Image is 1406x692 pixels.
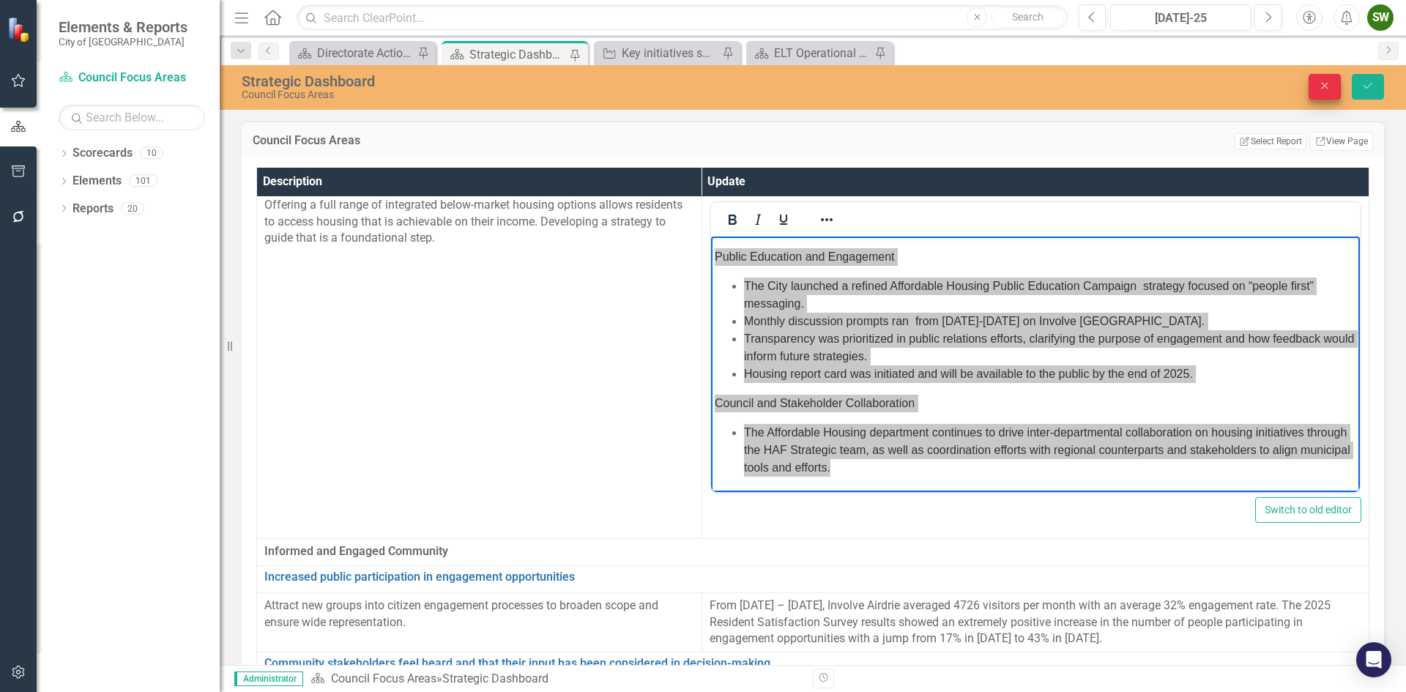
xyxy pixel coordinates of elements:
small: City of [GEOGRAPHIC_DATA] [59,36,187,48]
div: ELT Operational Plan [774,44,871,62]
div: » [310,671,802,688]
div: 101 [129,175,157,187]
button: Reveal or hide additional toolbar items [814,209,839,230]
div: Strategic Dashboard [442,671,548,685]
span: Elements & Reports [59,18,187,36]
a: Directorate Action Plan [293,44,414,62]
div: Key initiatives supporting Council's focus areas [622,44,718,62]
div: 20 [121,202,144,215]
a: Increased public participation in engagement opportunities [264,570,1361,584]
a: View Page [1310,132,1373,151]
button: Search [991,7,1064,28]
button: [DATE]-25 [1110,4,1251,31]
div: 10 [140,147,163,160]
div: Strategic Dashboard [242,73,882,89]
div: Council Focus Areas [242,89,882,100]
button: Bold [720,209,745,230]
span: Search [1012,11,1044,23]
h3: Council Focus Areas [253,134,743,147]
iframe: Rich Text Area [711,237,1360,492]
div: Strategic Dashboard [469,45,566,64]
div: [DATE]-25 [1115,10,1246,27]
p: Attract new groups into citizen engagement processes to broaden scope and ensure wide representat... [264,598,694,631]
button: Underline [771,209,796,230]
button: Select Report [1235,133,1306,149]
input: Search Below... [59,105,205,130]
button: Italic [745,209,770,230]
button: Switch to old editor [1255,497,1361,523]
div: Directorate Action Plan [317,44,414,62]
div: Open Intercom Messenger [1356,642,1391,677]
button: SW [1367,4,1394,31]
a: Council Focus Areas [331,671,436,685]
a: Scorecards [72,145,133,162]
a: Reports [72,201,114,217]
a: Key initiatives supporting Council's focus areas [598,44,718,62]
span: Administrator [234,671,303,686]
p: Offering a full range of integrated below-market housing options allows residents to access housi... [264,197,694,248]
a: Community stakeholders feel heard and that their input has been considered in decision-making [264,657,1361,670]
span: From [DATE] – [DATE], Involve Airdrie averaged 4726 visitors per month with an average 32% engage... [710,598,1331,646]
img: ClearPoint Strategy [7,17,33,42]
a: ELT Operational Plan [750,44,871,62]
span: Informed and Engaged Community [264,543,1361,560]
a: Council Focus Areas [59,70,205,86]
input: Search ClearPoint... [297,5,1068,31]
a: Elements [72,173,122,190]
